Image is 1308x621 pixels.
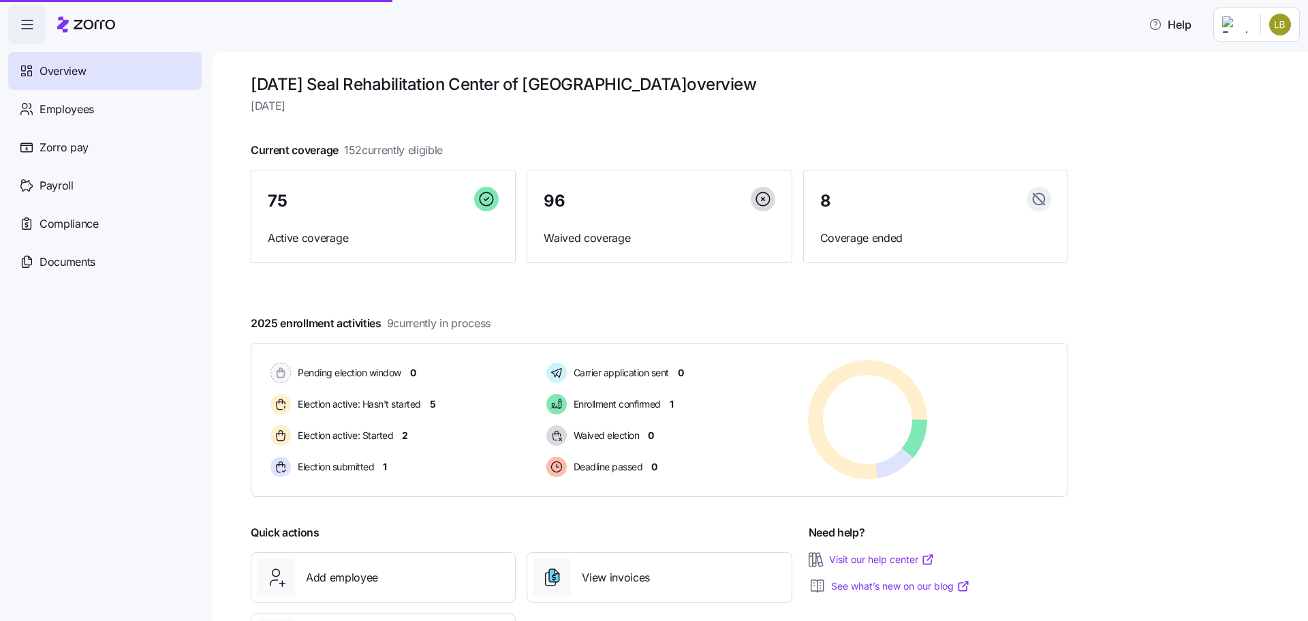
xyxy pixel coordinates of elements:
span: [DATE] [251,97,1068,115]
span: 5 [430,397,436,411]
span: Election submitted [294,460,374,474]
a: Zorro pay [8,128,202,166]
a: Visit our help center [829,553,935,566]
a: Documents [8,243,202,281]
span: Employees [40,101,94,118]
span: 8 [820,193,831,209]
span: Active coverage [268,230,499,247]
span: Pending election window [294,366,401,380]
span: 152 currently eligible [344,142,443,159]
span: 96 [544,193,565,209]
span: 0 [648,429,654,442]
span: Coverage ended [820,230,1051,247]
span: 0 [678,366,684,380]
span: Add employee [306,569,378,586]
img: 1af8aab67717610295fc0a914effc0fd [1269,14,1291,35]
span: 2025 enrollment activities [251,315,490,332]
span: Election active: Hasn't started [294,397,421,411]
a: Payroll [8,166,202,205]
span: Need help? [809,524,865,541]
span: 75 [268,193,287,209]
span: Payroll [40,177,74,194]
button: Help [1138,11,1202,38]
span: Current coverage [251,142,443,159]
span: Deadline passed [570,460,643,474]
a: See what’s new on our blog [831,579,970,593]
img: Employer logo [1222,16,1249,33]
h1: [DATE] Seal Rehabilitation Center of [GEOGRAPHIC_DATA] overview [251,74,1068,95]
span: View invoices [582,569,650,586]
span: Compliance [40,215,99,232]
span: Enrollment confirmed [570,397,661,411]
span: Waived election [570,429,640,442]
span: 1 [383,460,387,474]
span: 0 [410,366,416,380]
a: Overview [8,52,202,90]
span: Help [1149,16,1192,33]
span: Waived coverage [544,230,775,247]
a: Employees [8,90,202,128]
span: Overview [40,63,86,80]
span: Carrier application sent [570,366,669,380]
a: Compliance [8,205,202,243]
span: Quick actions [251,524,320,541]
span: Election active: Started [294,429,393,442]
span: 0 [651,460,657,474]
span: 2 [402,429,408,442]
span: 9 currently in process [387,315,490,332]
span: Documents [40,254,95,271]
span: Zorro pay [40,139,89,156]
span: 1 [670,397,674,411]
